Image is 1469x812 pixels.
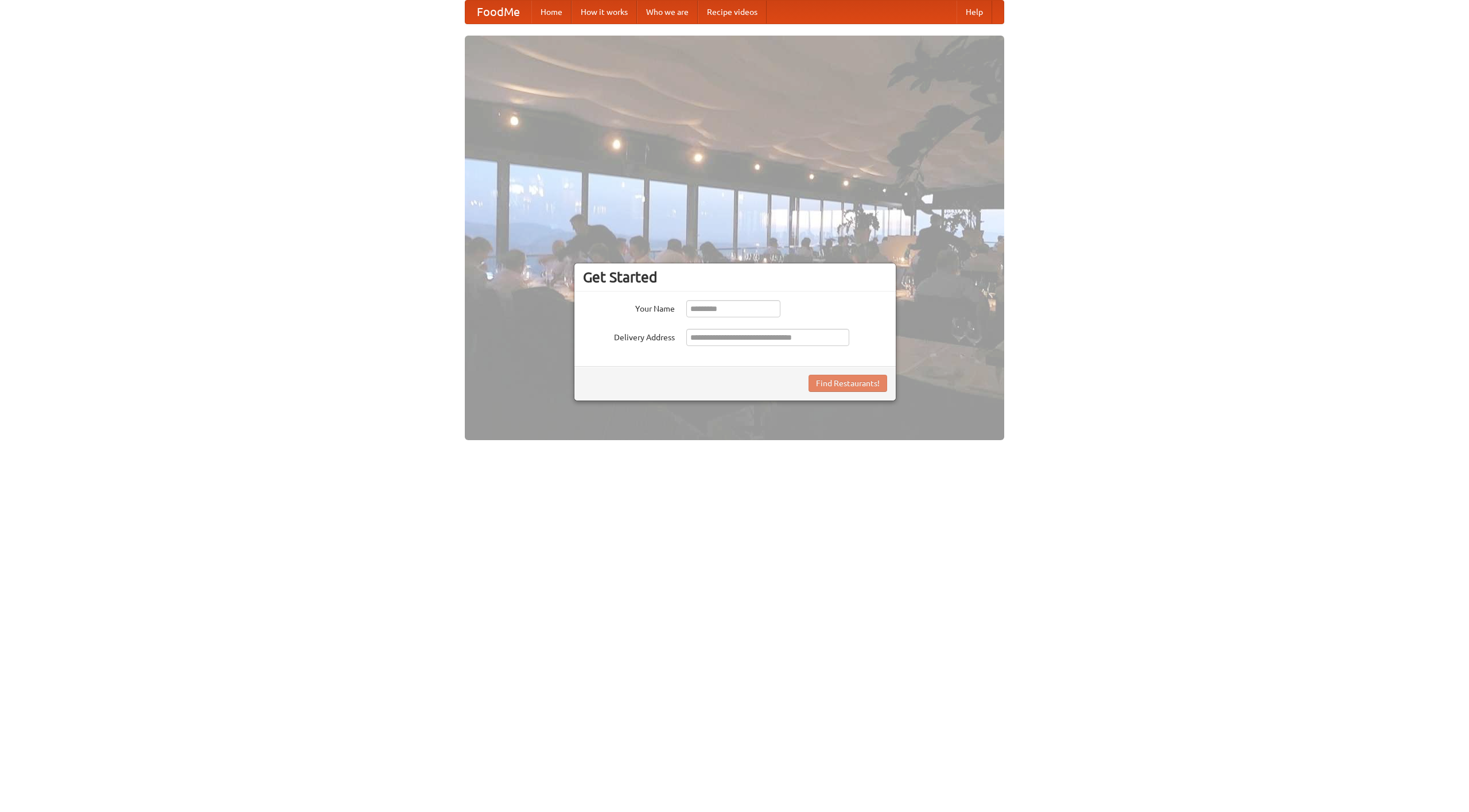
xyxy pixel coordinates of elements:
button: Find Restaurants! [809,375,887,392]
label: Delivery Address [583,329,675,343]
label: Your Name [583,300,675,314]
h3: Get Started [583,269,887,286]
a: Help [957,1,992,24]
a: FoodMe [465,1,531,24]
a: Who we are [637,1,698,24]
a: Home [531,1,572,24]
a: How it works [572,1,637,24]
a: Recipe videos [698,1,767,24]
